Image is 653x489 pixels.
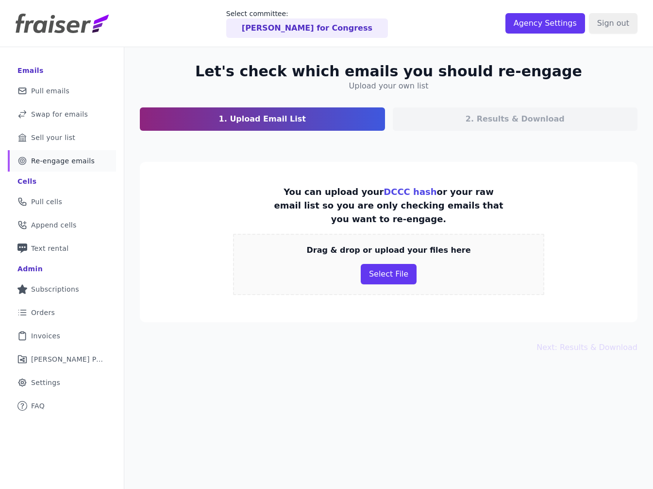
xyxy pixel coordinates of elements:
[8,279,116,300] a: Subscriptions
[17,176,36,186] div: Cells
[8,150,116,172] a: Re-engage emails
[31,378,60,387] span: Settings
[226,9,388,38] a: Select committee: [PERSON_NAME] for Congress
[8,349,116,370] a: [PERSON_NAME] Performance
[536,342,637,353] button: Next: Results & Download
[31,197,62,207] span: Pull cells
[17,264,43,274] div: Admin
[242,22,372,34] p: [PERSON_NAME] for Congress
[306,244,470,256] p: Drag & drop or upload your files here
[31,401,45,411] span: FAQ
[505,13,585,34] input: Agency Settings
[31,220,77,230] span: Append cells
[8,191,116,212] a: Pull cells
[349,80,429,92] h4: Upload your own list
[8,302,116,323] a: Orders
[361,264,417,284] button: Select File
[8,395,116,417] a: FAQ
[16,14,109,33] img: Fraiser Logo
[31,308,55,317] span: Orders
[8,127,116,148] a: Sell your list
[8,238,116,259] a: Text rental
[466,113,565,125] p: 2. Results & Download
[226,9,388,18] p: Select committee:
[8,104,116,125] a: Swap for emails
[17,66,44,75] div: Emails
[8,325,116,347] a: Invoices
[31,156,95,166] span: Re-engage emails
[384,187,436,197] a: DCCC hash
[219,113,306,125] p: 1. Upload Email List
[31,244,69,253] span: Text rental
[31,133,75,142] span: Sell your list
[8,80,116,102] a: Pull emails
[31,86,69,96] span: Pull emails
[589,13,637,34] input: Sign out
[8,214,116,236] a: Append cells
[8,372,116,393] a: Settings
[31,331,60,341] span: Invoices
[31,109,88,119] span: Swap for emails
[31,284,79,294] span: Subscriptions
[140,107,385,131] a: 1. Upload Email List
[31,354,104,364] span: [PERSON_NAME] Performance
[195,63,582,80] h2: Let's check which emails you should re-engage
[272,185,505,226] p: You can upload your or your raw email list so you are only checking emails that you want to re-en...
